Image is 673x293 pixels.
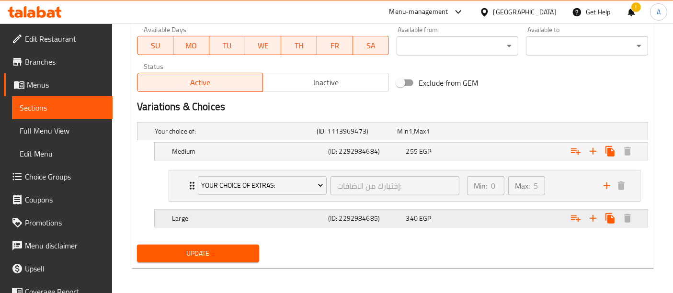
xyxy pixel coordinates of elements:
[12,142,113,165] a: Edit Menu
[155,143,648,160] div: Expand
[173,36,209,55] button: MO
[4,165,113,188] a: Choice Groups
[317,36,353,55] button: FR
[398,125,409,137] span: Min
[619,210,636,227] button: Delete Large
[172,214,324,223] h5: Large
[25,240,105,251] span: Menu disclaimer
[25,194,105,205] span: Coupons
[4,257,113,280] a: Upsell
[328,146,402,156] h5: (ID: 2292984684)
[567,143,584,160] button: Add choice group
[12,119,113,142] a: Full Menu View
[389,6,448,18] div: Menu-management
[20,148,105,159] span: Edit Menu
[419,145,431,158] span: EGP
[161,166,648,205] li: Expand
[213,39,241,53] span: TU
[419,77,479,89] span: Exclude from GEM
[4,73,113,96] a: Menus
[20,125,105,136] span: Full Menu View
[398,126,475,136] div: ,
[209,36,245,55] button: TU
[25,263,105,274] span: Upsell
[657,7,661,17] span: A
[602,210,619,227] button: Clone new choice
[4,27,113,50] a: Edit Restaurant
[409,125,412,137] span: 1
[169,170,640,201] div: Expand
[357,39,385,53] span: SA
[172,146,324,156] h5: Medium
[474,180,487,192] p: Min:
[4,50,113,73] a: Branches
[493,7,557,17] div: [GEOGRAPHIC_DATA]
[262,73,388,92] button: Inactive
[619,143,636,160] button: Delete Medium
[584,143,602,160] button: Add new choice
[602,143,619,160] button: Clone new choice
[137,36,173,55] button: SU
[145,248,251,259] span: Update
[137,123,648,140] div: Expand
[419,212,431,225] span: EGP
[353,36,389,55] button: SA
[155,126,313,136] h5: Your choice of:
[141,76,259,90] span: Active
[25,171,105,182] span: Choice Groups
[25,217,105,228] span: Promotions
[249,39,277,53] span: WE
[177,39,205,53] span: MO
[27,79,105,90] span: Menus
[281,36,317,55] button: TH
[137,245,259,262] button: Update
[202,180,323,192] span: Your Choice Of Extras:
[600,179,614,193] button: add
[414,125,426,137] span: Max
[285,39,313,53] span: TH
[267,76,385,90] span: Inactive
[245,36,281,55] button: WE
[20,102,105,113] span: Sections
[155,210,648,227] div: Expand
[4,211,113,234] a: Promotions
[397,36,519,56] div: ​
[317,126,394,136] h5: (ID: 1113969473)
[406,145,418,158] span: 255
[25,33,105,45] span: Edit Restaurant
[567,210,584,227] button: Add choice group
[328,214,402,223] h5: (ID: 2292984685)
[141,39,170,53] span: SU
[12,96,113,119] a: Sections
[137,100,648,114] h2: Variations & Choices
[614,179,628,193] button: delete
[426,125,430,137] span: 1
[406,212,418,225] span: 340
[515,180,530,192] p: Max:
[4,234,113,257] a: Menu disclaimer
[321,39,349,53] span: FR
[4,188,113,211] a: Coupons
[25,56,105,68] span: Branches
[526,36,648,56] div: ​
[198,176,327,195] button: Your Choice Of Extras:
[584,210,602,227] button: Add new choice
[137,73,263,92] button: Active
